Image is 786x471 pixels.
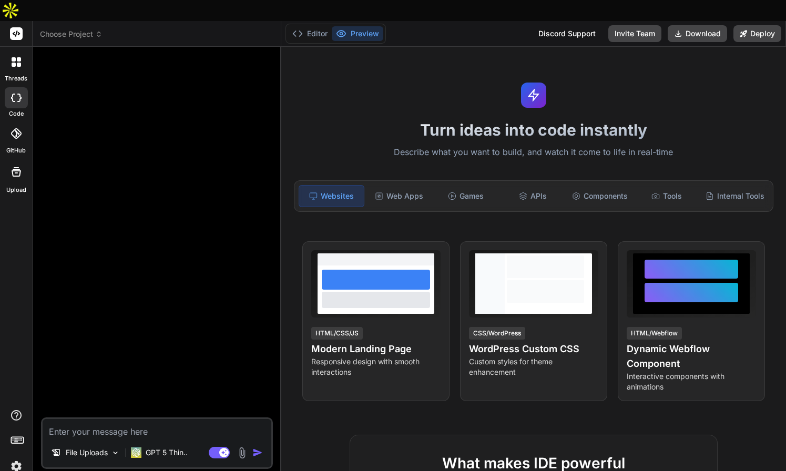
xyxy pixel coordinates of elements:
[288,146,780,159] p: Describe what you want to build, and watch it come to life in real-time
[6,186,26,194] label: Upload
[366,185,431,207] div: Web Apps
[146,447,188,458] p: GPT 5 Thin..
[608,25,661,42] button: Invite Team
[66,447,108,458] p: File Uploads
[5,74,27,83] label: threads
[9,109,24,118] label: code
[733,25,781,42] button: Deploy
[532,25,602,42] div: Discord Support
[311,356,441,377] p: Responsive design with smooth interactions
[6,146,26,155] label: GitHub
[567,185,632,207] div: Components
[701,185,769,207] div: Internal Tools
[469,327,525,340] div: CSS/WordPress
[501,185,565,207] div: APIs
[236,447,248,459] img: attachment
[288,26,332,41] button: Editor
[627,342,756,371] h4: Dynamic Webflow Component
[469,342,598,356] h4: WordPress Custom CSS
[469,356,598,377] p: Custom styles for theme enhancement
[288,120,780,139] h1: Turn ideas into code instantly
[635,185,699,207] div: Tools
[311,327,363,340] div: HTML/CSS/JS
[668,25,727,42] button: Download
[111,448,120,457] img: Pick Models
[131,447,141,458] img: GPT 5 Thinking Medium
[252,447,263,458] img: icon
[332,26,383,41] button: Preview
[40,29,103,39] span: Choose Project
[299,185,364,207] div: Websites
[311,342,441,356] h4: Modern Landing Page
[627,327,682,340] div: HTML/Webflow
[434,185,498,207] div: Games
[627,371,756,392] p: Interactive components with animations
